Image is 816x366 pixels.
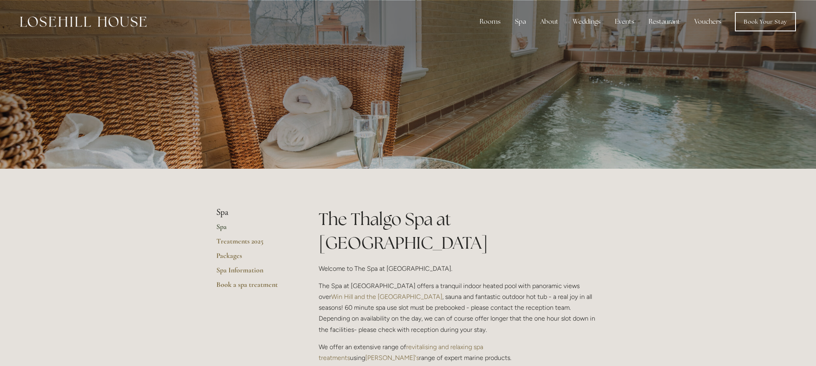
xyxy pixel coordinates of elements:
li: Spa [216,207,293,218]
a: Spa Information [216,266,293,280]
h1: The Thalgo Spa at [GEOGRAPHIC_DATA] [319,207,600,255]
a: Book a spa treatment [216,280,293,294]
div: Events [608,14,641,30]
div: Spa [509,14,532,30]
a: Book Your Stay [735,12,796,31]
div: Rooms [473,14,507,30]
p: We offer an extensive range of using range of expert marine products. [319,341,600,363]
a: Win Hill and the [GEOGRAPHIC_DATA] [331,293,442,301]
p: The Spa at [GEOGRAPHIC_DATA] offers a tranquil indoor heated pool with panoramic views over , sau... [319,280,600,335]
div: About [534,14,565,30]
a: Treatments 2025 [216,237,293,251]
p: Welcome to The Spa at [GEOGRAPHIC_DATA]. [319,263,600,274]
a: Packages [216,251,293,266]
a: Vouchers [688,14,728,30]
img: Losehill House [20,16,147,27]
div: Restaurant [642,14,686,30]
a: [PERSON_NAME]'s [365,354,419,362]
div: Weddings [566,14,607,30]
a: Spa [216,222,293,237]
